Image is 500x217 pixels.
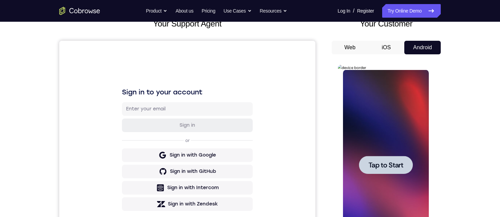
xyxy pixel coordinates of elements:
[63,78,193,91] button: Sign in
[115,176,163,181] a: Create a new account
[146,4,168,18] button: Product
[59,18,315,30] h2: Your Support Agent
[175,4,193,18] a: About us
[109,160,159,167] div: Sign in with Zendesk
[67,65,189,72] input: Enter your email
[108,144,159,150] div: Sign in with Intercom
[332,18,441,30] h2: Your Customer
[63,140,193,154] button: Sign in with Intercom
[59,7,100,15] a: Go to the home page
[353,7,354,15] span: /
[31,97,65,104] span: Tap to Start
[357,4,374,18] a: Register
[63,47,193,56] h1: Sign in to your account
[332,41,368,54] button: Web
[21,91,75,109] button: Tap to Start
[202,4,215,18] a: Pricing
[368,41,405,54] button: iOS
[111,127,157,134] div: Sign in with GitHub
[338,4,350,18] a: Log In
[63,157,193,170] button: Sign in with Zendesk
[110,111,157,118] div: Sign in with Google
[63,108,193,121] button: Sign in with Google
[63,176,193,181] p: Don't have an account?
[382,4,441,18] a: Try Online Demo
[125,97,132,103] p: or
[260,4,287,18] button: Resources
[404,41,441,54] button: Android
[223,4,251,18] button: Use Cases
[63,124,193,138] button: Sign in with GitHub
